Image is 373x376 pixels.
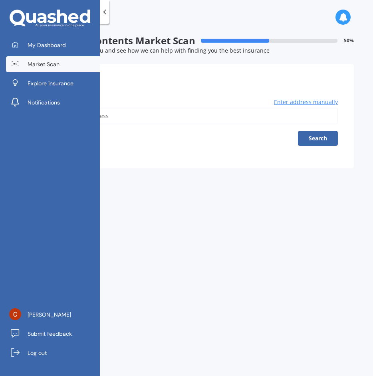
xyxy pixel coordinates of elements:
[28,60,60,68] span: Market Scan
[6,307,100,323] a: [PERSON_NAME]
[28,330,72,338] span: Submit feedback
[6,94,100,110] a: Notifications
[48,35,201,47] span: House & Contents Market Scan
[6,326,100,342] a: Submit feedback
[28,349,47,357] span: Log out
[64,108,338,124] input: Enter address
[9,308,21,320] img: ACg8ocILY2IFtLTz7FsY-kDRtnii37mt_ZcyTDk3m7p2Rn1c4ZB-3UWq=s96-c
[28,98,60,106] span: Notifications
[344,38,354,43] span: 50 %
[28,41,66,49] span: My Dashboard
[6,345,100,361] a: Log out
[298,131,338,146] button: Search
[28,311,71,319] span: [PERSON_NAME]
[48,64,354,88] div: Details
[274,98,338,106] span: Enter address manually
[48,47,270,54] span: Let's get to know you and see how we can help with finding you the best insurance
[6,37,100,53] a: My Dashboard
[6,56,100,72] a: Market Scan
[28,79,73,87] span: Explore insurance
[6,75,100,91] a: Explore insurance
